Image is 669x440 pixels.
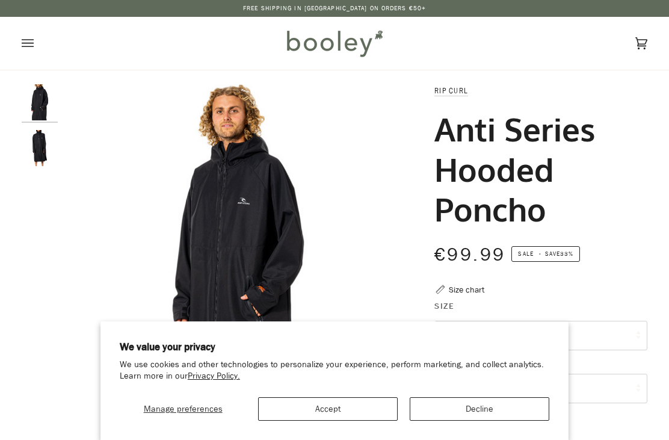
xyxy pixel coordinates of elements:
[434,321,647,350] button: Large
[535,249,545,258] em: •
[258,397,398,421] button: Accept
[282,26,387,61] img: Booley
[22,84,58,120] img: Rip Curl Anti-Series Hooded Poncho Black - Booley Galway
[434,243,505,267] span: €99.99
[560,249,573,258] span: 33%
[511,246,580,262] span: Save
[410,397,549,421] button: Decline
[449,284,484,296] div: Size chart
[434,109,638,228] h1: Anti Series Hooded Poncho
[120,341,549,354] h2: We value your privacy
[518,249,533,258] span: Sale
[22,17,58,70] button: Open menu
[434,300,454,312] span: Size
[120,359,549,382] p: We use cookies and other technologies to personalize your experience, perform marketing, and coll...
[434,85,468,96] a: Rip Curl
[188,370,240,382] a: Privacy Policy.
[22,130,58,166] img: Rip Curl Anti-Series Hooded Poncho Black - Booley Galway
[144,403,223,415] span: Manage preferences
[120,397,247,421] button: Manage preferences
[64,84,413,433] img: Rip Curl Anti-Series Hooded Poncho Black - Booley Galway
[243,4,426,13] p: Free Shipping in [GEOGRAPHIC_DATA] on Orders €50+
